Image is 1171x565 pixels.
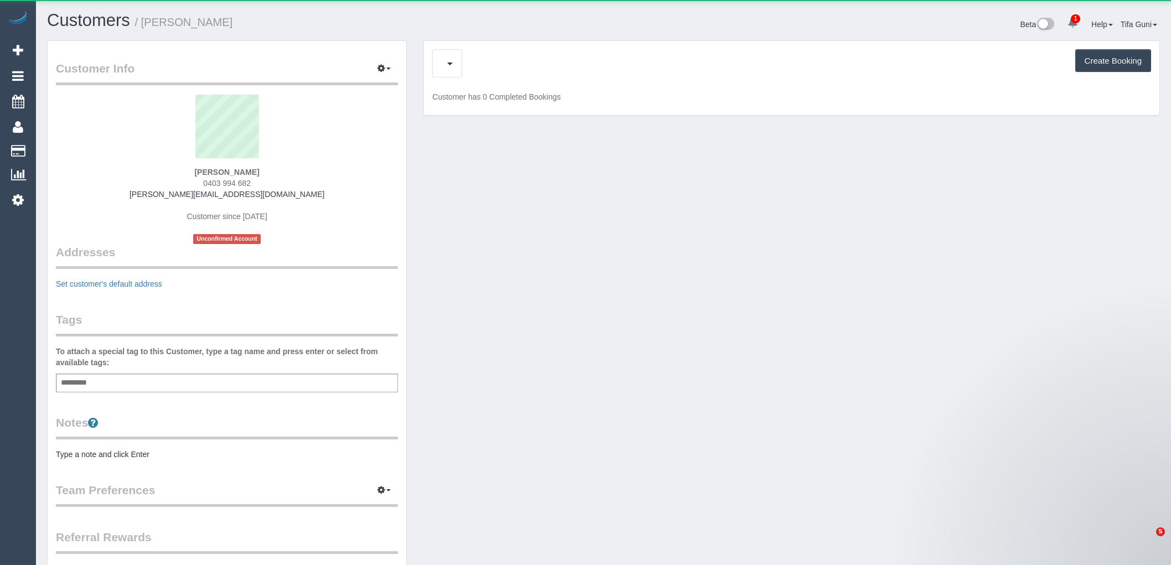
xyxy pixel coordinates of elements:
legend: Referral Rewards [56,529,398,554]
p: Customer has 0 Completed Bookings [432,91,1151,102]
button: Create Booking [1075,49,1151,72]
legend: Customer Info [56,60,398,85]
legend: Team Preferences [56,482,398,507]
a: Customers [47,11,130,30]
span: Unconfirmed Account [193,234,261,243]
a: [PERSON_NAME][EMAIL_ADDRESS][DOMAIN_NAME] [129,190,324,199]
iframe: Intercom live chat [1133,527,1160,554]
strong: [PERSON_NAME] [194,168,259,177]
a: Tifa Guni [1121,20,1157,29]
span: 5 [1156,527,1165,536]
pre: Type a note and click Enter [56,449,398,460]
span: 0403 994 682 [203,179,251,188]
span: 1 [1071,14,1080,23]
legend: Tags [56,312,398,336]
a: Beta [1020,20,1054,29]
legend: Notes [56,414,398,439]
a: 1 [1062,11,1084,35]
a: Set customer's default address [56,279,162,288]
small: / [PERSON_NAME] [135,16,233,28]
label: To attach a special tag to this Customer, type a tag name and press enter or select from availabl... [56,346,398,368]
img: Automaid Logo [7,11,29,27]
img: New interface [1036,18,1054,32]
a: Help [1091,20,1113,29]
span: Customer since [DATE] [187,212,267,221]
